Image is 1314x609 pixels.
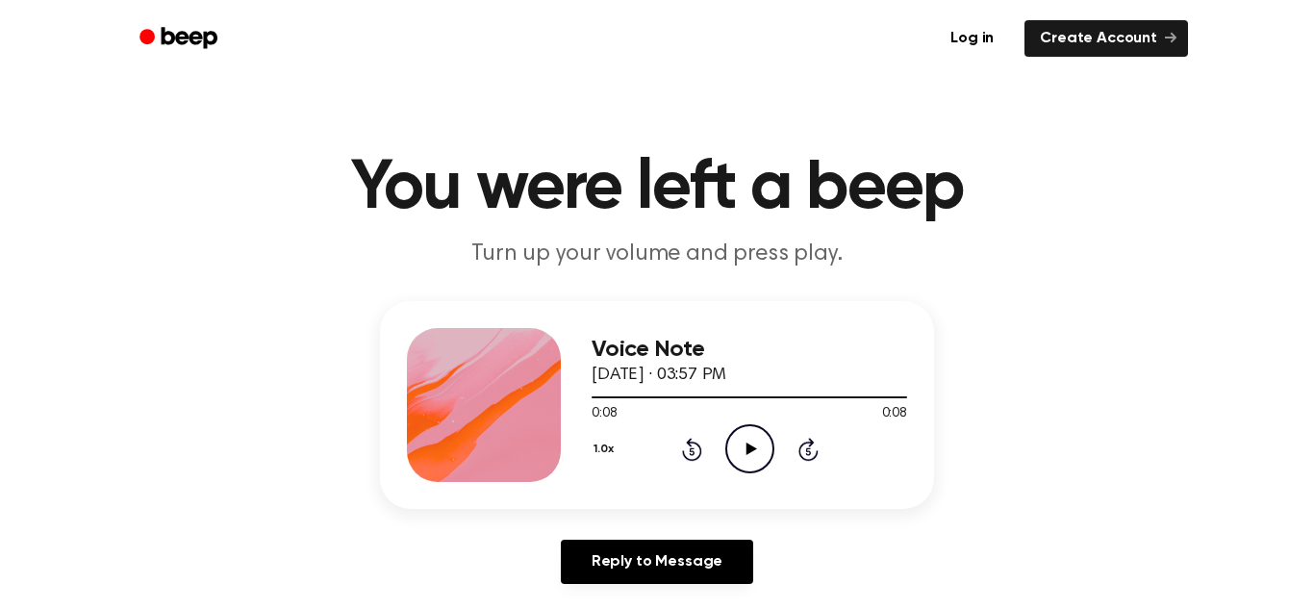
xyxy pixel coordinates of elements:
a: Create Account [1024,20,1188,57]
a: Beep [126,20,235,58]
span: 0:08 [882,404,907,424]
a: Reply to Message [561,540,753,584]
button: 1.0x [592,433,620,466]
p: Turn up your volume and press play. [288,239,1026,270]
h3: Voice Note [592,337,907,363]
h1: You were left a beep [164,154,1150,223]
a: Log in [931,16,1013,61]
span: [DATE] · 03:57 PM [592,367,726,384]
span: 0:08 [592,404,617,424]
